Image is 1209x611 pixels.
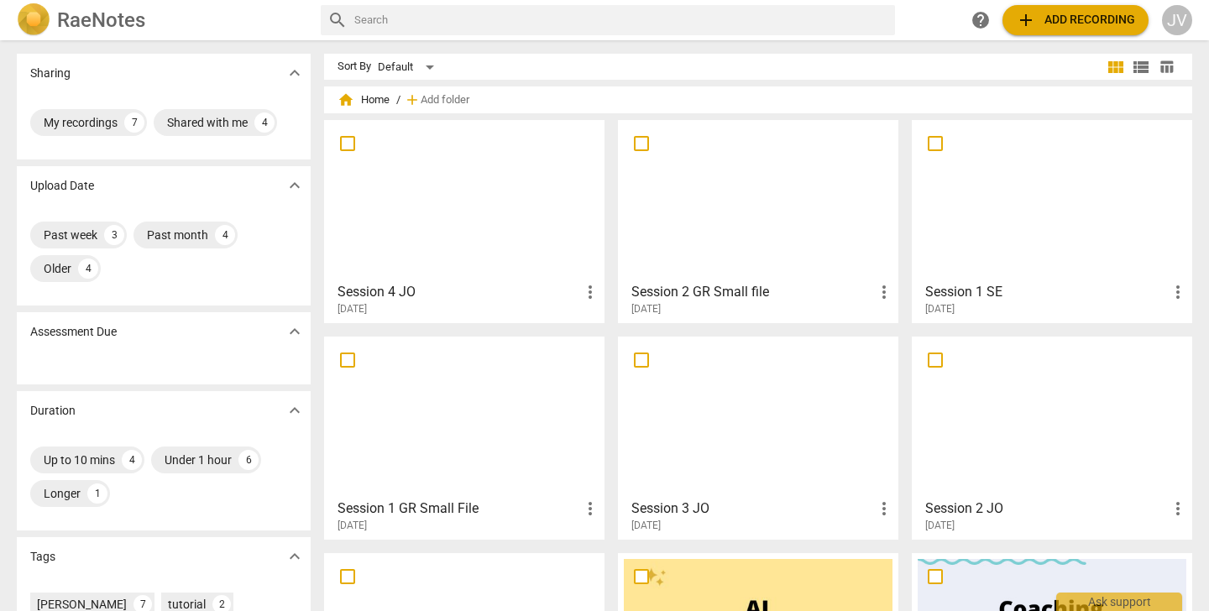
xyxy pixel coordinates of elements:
[338,302,367,316] span: [DATE]
[338,519,367,533] span: [DATE]
[624,126,892,316] a: Session 2 GR Small file[DATE]
[1002,5,1149,35] button: Upload
[165,452,232,468] div: Under 1 hour
[282,544,307,569] button: Show more
[238,450,259,470] div: 6
[282,60,307,86] button: Show more
[1162,5,1192,35] button: JV
[918,342,1186,532] a: Session 2 JO[DATE]
[338,282,580,302] h3: Session 4 JO
[1154,55,1179,80] button: Table view
[285,546,305,567] span: expand_more
[1056,593,1182,611] div: Ask support
[378,54,440,81] div: Default
[404,91,421,108] span: add
[44,227,97,243] div: Past week
[338,499,580,519] h3: Session 1 GR Small File
[580,499,600,519] span: more_vert
[925,302,955,316] span: [DATE]
[971,10,991,30] span: help
[1159,59,1175,75] span: table_chart
[124,112,144,133] div: 7
[631,519,661,533] span: [DATE]
[874,282,894,302] span: more_vert
[925,499,1168,519] h3: Session 2 JO
[354,7,888,34] input: Search
[30,323,117,341] p: Assessment Due
[78,258,98,279] div: 4
[30,65,71,82] p: Sharing
[330,342,599,532] a: Session 1 GR Small File[DATE]
[580,282,600,302] span: more_vert
[421,94,469,107] span: Add folder
[30,548,55,566] p: Tags
[396,94,400,107] span: /
[1131,57,1151,77] span: view_list
[330,126,599,316] a: Session 4 JO[DATE]
[1016,10,1036,30] span: add
[338,91,390,108] span: Home
[285,63,305,83] span: expand_more
[57,8,145,32] h2: RaeNotes
[282,173,307,198] button: Show more
[44,114,118,131] div: My recordings
[285,175,305,196] span: expand_more
[147,227,208,243] div: Past month
[44,485,81,502] div: Longer
[254,112,275,133] div: 4
[338,60,371,73] div: Sort By
[631,302,661,316] span: [DATE]
[285,400,305,420] span: expand_more
[966,5,996,35] a: Help
[1168,282,1188,302] span: more_vert
[167,114,248,131] div: Shared with me
[44,452,115,468] div: Up to 10 mins
[338,91,354,108] span: home
[631,282,874,302] h3: Session 2 GR Small file
[17,3,307,37] a: LogoRaeNotes
[918,126,1186,316] a: Session 1 SE[DATE]
[104,225,124,245] div: 3
[30,402,76,420] p: Duration
[17,3,50,37] img: Logo
[874,499,894,519] span: more_vert
[925,519,955,533] span: [DATE]
[215,225,235,245] div: 4
[1168,499,1188,519] span: more_vert
[282,398,307,423] button: Show more
[1103,55,1128,80] button: Tile view
[1128,55,1154,80] button: List view
[122,450,142,470] div: 4
[30,177,94,195] p: Upload Date
[44,260,71,277] div: Older
[285,321,305,342] span: expand_more
[631,499,874,519] h3: Session 3 JO
[624,342,892,532] a: Session 3 JO[DATE]
[1106,57,1126,77] span: view_module
[282,319,307,344] button: Show more
[327,10,348,30] span: search
[87,483,107,504] div: 1
[925,282,1168,302] h3: Session 1 SE
[1016,10,1135,30] span: Add recording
